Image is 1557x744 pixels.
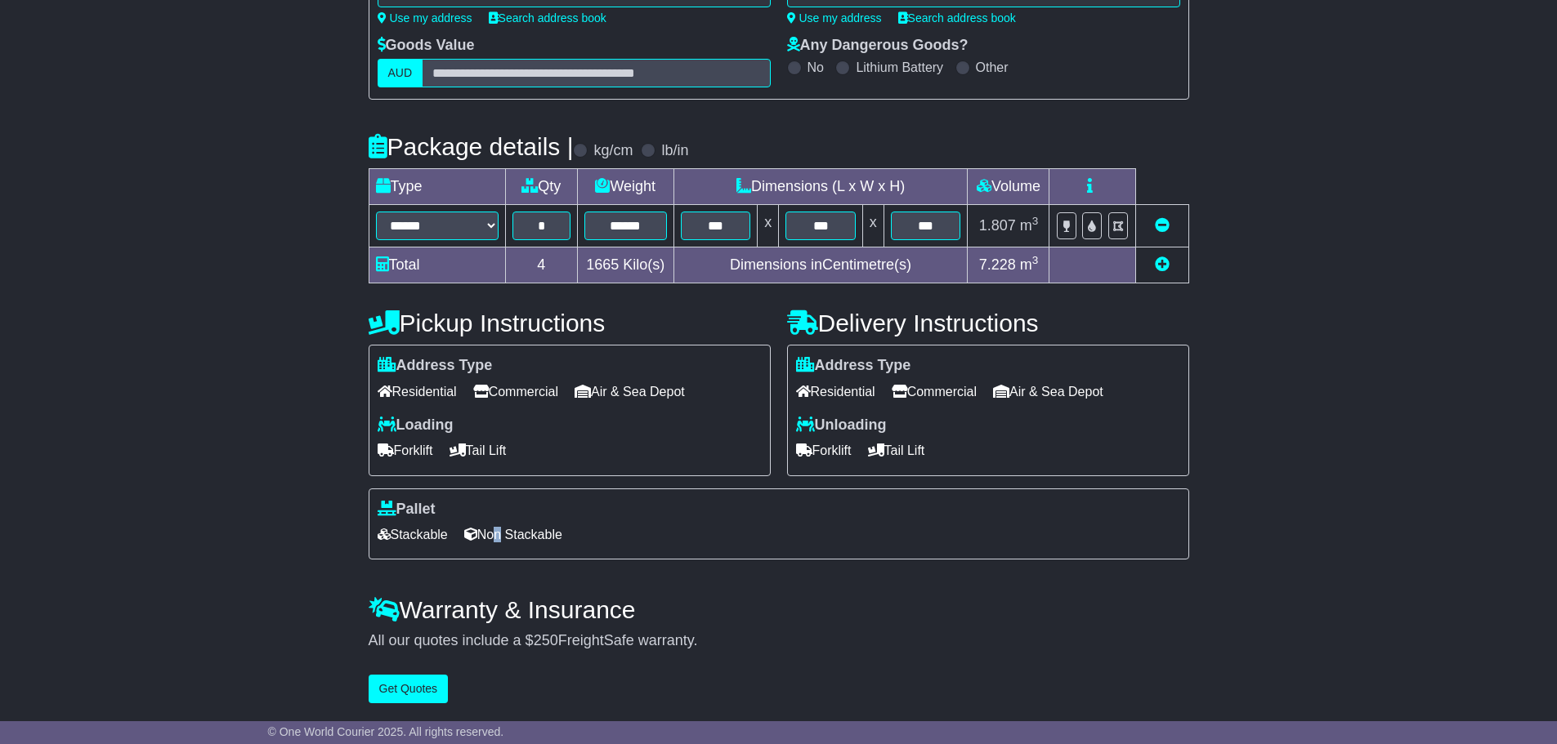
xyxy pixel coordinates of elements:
[369,247,505,283] td: Total
[808,60,824,75] label: No
[758,205,779,247] td: x
[577,247,673,283] td: Kilo(s)
[378,501,436,519] label: Pallet
[968,169,1049,205] td: Volume
[856,60,943,75] label: Lithium Battery
[378,59,423,87] label: AUD
[378,37,475,55] label: Goods Value
[661,142,688,160] label: lb/in
[268,725,504,738] span: © One World Courier 2025. All rights reserved.
[1020,217,1039,234] span: m
[378,11,472,25] a: Use my address
[796,438,852,463] span: Forklift
[673,169,968,205] td: Dimensions (L x W x H)
[369,169,505,205] td: Type
[464,522,562,547] span: Non Stackable
[787,11,882,25] a: Use my address
[586,256,619,273] span: 1665
[796,357,911,375] label: Address Type
[378,357,493,375] label: Address Type
[979,217,1016,234] span: 1.807
[575,379,685,404] span: Air & Sea Depot
[489,11,606,25] a: Search address book
[976,60,1009,75] label: Other
[796,417,887,434] label: Unloading
[369,310,771,336] h4: Pickup Instructions
[862,205,884,247] td: x
[577,169,673,205] td: Weight
[450,438,507,463] span: Tail Lift
[378,522,448,547] span: Stackable
[378,438,433,463] span: Forklift
[1020,256,1039,273] span: m
[993,379,1103,404] span: Air & Sea Depot
[534,632,558,648] span: 250
[505,247,577,283] td: 4
[1032,215,1039,227] sup: 3
[369,675,449,703] button: Get Quotes
[369,133,574,160] h4: Package details |
[892,379,977,404] span: Commercial
[369,596,1189,623] h4: Warranty & Insurance
[473,379,558,404] span: Commercial
[787,37,969,55] label: Any Dangerous Goods?
[1032,254,1039,266] sup: 3
[1155,217,1170,234] a: Remove this item
[378,417,454,434] label: Loading
[369,632,1189,650] div: All our quotes include a $ FreightSafe warranty.
[787,310,1189,336] h4: Delivery Instructions
[796,379,875,404] span: Residential
[593,142,633,160] label: kg/cm
[505,169,577,205] td: Qty
[868,438,925,463] span: Tail Lift
[979,256,1016,273] span: 7.228
[898,11,1016,25] a: Search address book
[378,379,457,404] span: Residential
[1155,256,1170,273] a: Add new item
[673,247,968,283] td: Dimensions in Centimetre(s)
